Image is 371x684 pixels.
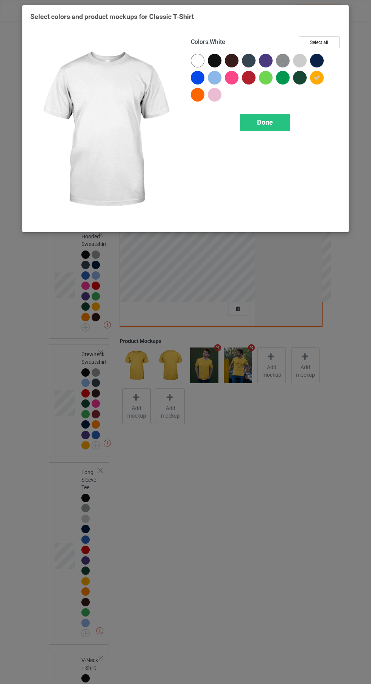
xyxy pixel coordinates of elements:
[30,13,194,20] span: Select colors and product mockups for Classic T-Shirt
[299,36,340,48] button: Select all
[257,118,273,126] span: Done
[30,36,180,224] img: regular.jpg
[191,38,208,45] span: Colors
[210,38,225,45] span: White
[276,54,290,67] img: heather_texture.png
[191,38,225,46] h4: :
